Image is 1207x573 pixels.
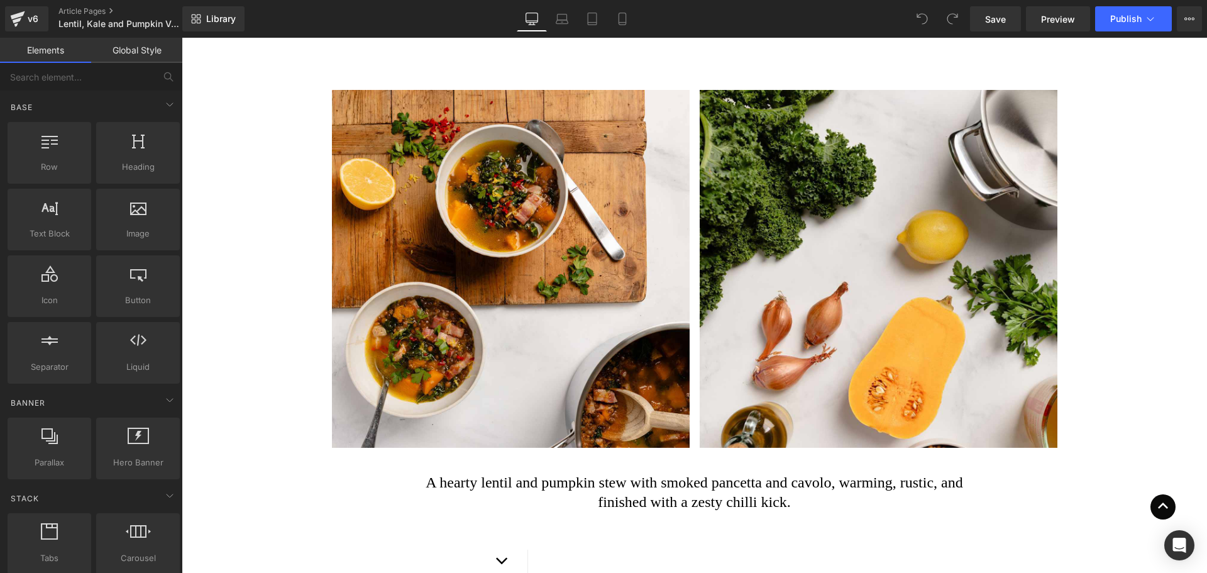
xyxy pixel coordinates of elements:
[9,397,47,409] span: Banner
[11,456,87,469] span: Parallax
[91,38,182,63] a: Global Style
[607,6,637,31] a: Mobile
[11,552,87,565] span: Tabs
[1095,6,1172,31] button: Publish
[365,531,818,555] h1: Ingredients
[1026,6,1090,31] a: Preview
[1164,530,1194,560] div: Open Intercom Messenger
[910,6,935,31] button: Undo
[9,101,34,113] span: Base
[58,19,179,29] span: Lentil, Kale and Pumpkin Vegetarian and Gluten Free Zuppa
[25,11,41,27] div: v6
[240,435,786,474] h3: A hearty lentil and pumpkin stew with smoked pancetta and cavolo, warming, rustic, and finished w...
[11,294,87,307] span: Icon
[206,13,236,25] span: Library
[100,227,176,240] span: Image
[182,6,245,31] a: New Library
[985,13,1006,26] span: Save
[5,6,48,31] a: v6
[58,6,203,16] a: Article Pages
[100,456,176,469] span: Hero Banner
[100,294,176,307] span: Button
[1110,14,1142,24] span: Publish
[577,6,607,31] a: Tablet
[11,360,87,374] span: Separator
[100,160,176,174] span: Heading
[100,360,176,374] span: Liquid
[547,6,577,31] a: Laptop
[11,227,87,240] span: Text Block
[11,160,87,174] span: Row
[1177,6,1202,31] button: More
[517,6,547,31] a: Desktop
[1041,13,1075,26] span: Preview
[9,492,40,504] span: Stack
[100,552,176,565] span: Carousel
[940,6,965,31] button: Redo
